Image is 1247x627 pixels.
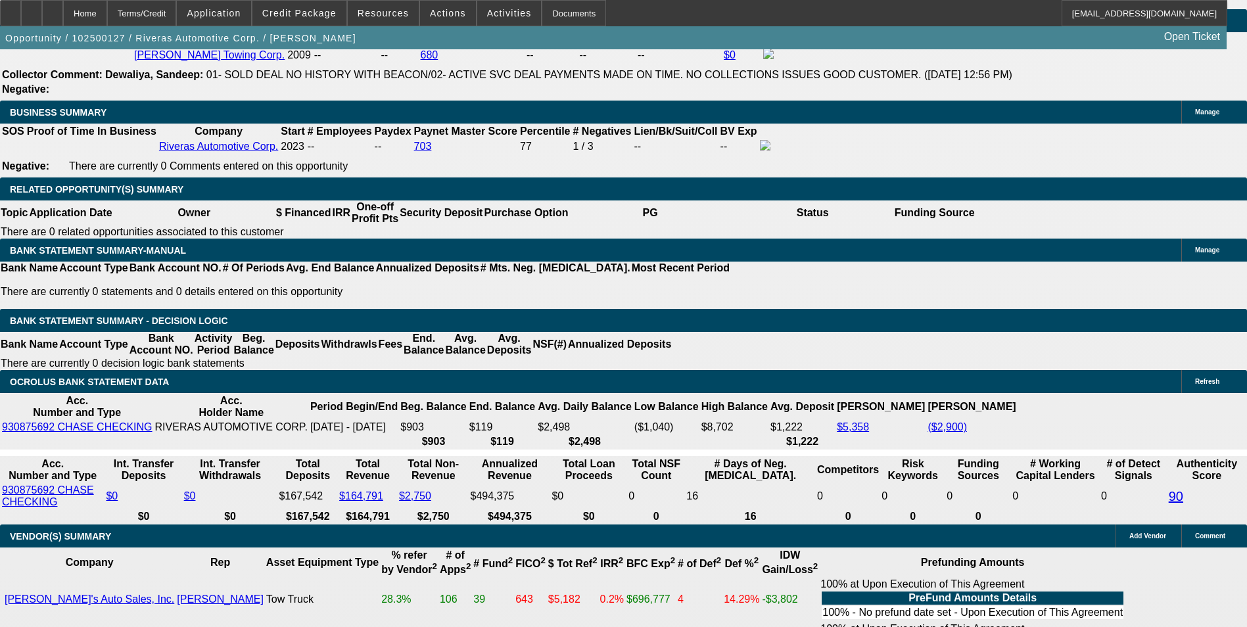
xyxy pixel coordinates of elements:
[537,421,632,434] td: $2,498
[520,126,570,137] b: Percentile
[210,557,230,568] b: Rep
[473,558,513,569] b: # Fund
[837,421,869,432] a: $5,358
[515,558,546,569] b: FICO
[421,49,438,60] a: 680
[770,421,835,434] td: $1,222
[444,332,486,357] th: Avg. Balance
[278,484,337,509] td: $167,542
[378,332,403,357] th: Fees
[520,141,570,152] div: 77
[28,200,112,225] th: Application Date
[1100,484,1167,509] td: 0
[348,1,419,26] button: Resources
[154,421,308,434] td: RIVERAS AUTOMOTIVE CORP.
[399,490,431,501] a: $2,750
[508,555,513,565] sup: 2
[275,200,332,225] th: $ Financed
[440,549,471,575] b: # of Apps
[701,421,768,434] td: $8,702
[686,457,815,482] th: # Days of Neg. [MEDICAL_DATA].
[106,490,118,501] a: $0
[1,457,104,482] th: Acc. Number and Type
[1012,457,1099,482] th: # Working Capital Lenders
[671,555,675,565] sup: 2
[1,286,730,298] p: There are currently 0 statements and 0 details entered on this opportunity
[439,578,471,621] td: 106
[1195,532,1225,540] span: Comment
[59,332,129,357] th: Account Type
[2,160,49,172] b: Negative:
[222,262,285,275] th: # Of Periods
[331,200,351,225] th: IRR
[381,549,437,575] b: % refer by Vendor
[310,394,398,419] th: Period Begin/End
[686,484,815,509] td: 16
[548,558,598,569] b: $ Tot Ref
[717,555,721,565] sup: 2
[816,484,880,509] td: 0
[358,8,409,18] span: Resources
[287,48,312,62] td: 2009
[10,377,169,387] span: OCROLUS BANK STATEMENT DATA
[631,262,730,275] th: Most Recent Period
[761,578,818,621] td: -$3,802
[1195,378,1219,385] span: Refresh
[754,555,759,565] sup: 2
[339,457,397,482] th: Total Revenue
[1195,246,1219,254] span: Manage
[483,200,569,225] th: Purchase Option
[154,394,308,419] th: Acc. Holder Name
[628,457,684,482] th: Sum of the Total NSF Count and Total Overdraft Fee Count from Ocrolus
[626,578,676,621] td: $696,777
[567,332,672,357] th: Annualized Deposits
[113,200,275,225] th: Owner
[634,421,699,434] td: ($1,040)
[473,578,513,621] td: 39
[10,107,106,118] span: BUSINESS SUMMARY
[770,435,835,448] th: $1,222
[816,510,880,523] th: 0
[10,184,183,195] span: RELATED OPPORTUNITY(S) SUMMARY
[720,126,757,137] b: BV Exp
[381,578,438,621] td: 28.3%
[320,332,377,357] th: Withdrawls
[183,457,277,482] th: Int. Transfer Withdrawals
[540,555,545,565] sup: 2
[894,200,976,225] th: Funding Source
[723,578,760,621] td: 14.29%
[820,578,1125,620] div: 100% at Upon Execution of This Agreement
[619,555,623,565] sup: 2
[10,531,111,542] span: VENDOR(S) SUMMARY
[1168,457,1246,482] th: Authenticity Score
[486,332,532,357] th: Avg. Deposits
[10,245,186,256] span: BANK STATEMENT SUMMARY-MANUAL
[470,457,550,482] th: Annualized Revenue
[677,578,722,621] td: 4
[592,555,597,565] sup: 2
[573,126,632,137] b: # Negatives
[626,558,675,569] b: BFC Exp
[569,200,731,225] th: PG
[5,33,356,43] span: Opportunity / 102500127 / Riveras Automotive Corp. / [PERSON_NAME]
[159,141,278,152] a: Riveras Automotive Corp.
[637,48,722,62] td: --
[760,140,770,151] img: facebook-icon.png
[262,8,337,18] span: Credit Package
[532,332,567,357] th: NSF(#)
[2,83,49,95] b: Negative:
[551,510,626,523] th: $0
[1159,26,1225,48] a: Open Ticket
[375,262,479,275] th: Annualized Deposits
[195,126,243,137] b: Company
[469,435,536,448] th: $119
[177,593,264,605] a: [PERSON_NAME]
[177,1,250,26] button: Application
[881,457,945,482] th: Risk Keywords
[5,593,174,605] a: [PERSON_NAME]'s Auto Sales, Inc.
[537,394,632,419] th: Avg. Daily Balance
[280,139,305,154] td: 2023
[399,200,483,225] th: Security Deposit
[946,457,1010,482] th: Funding Sources
[129,332,194,357] th: Bank Account NO.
